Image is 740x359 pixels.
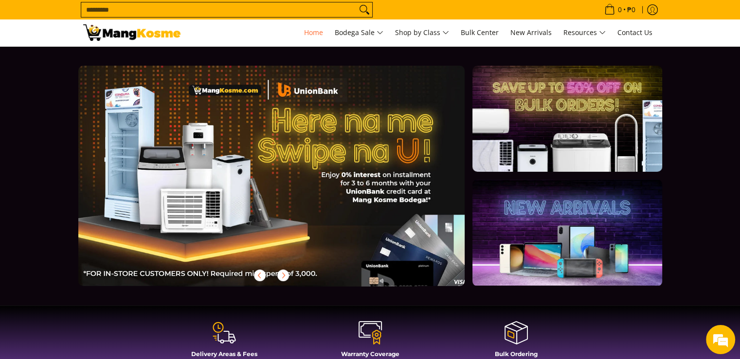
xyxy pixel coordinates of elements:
[335,27,383,39] span: Bodega Sale
[613,19,657,46] a: Contact Us
[299,19,328,46] a: Home
[510,28,552,37] span: New Arrivals
[616,6,623,13] span: 0
[448,350,584,358] h4: Bulk Ordering
[330,19,388,46] a: Bodega Sale
[456,19,504,46] a: Bulk Center
[563,27,606,39] span: Resources
[357,2,372,17] button: Search
[505,19,557,46] a: New Arrivals
[617,28,652,37] span: Contact Us
[56,114,134,212] span: We're online!
[559,19,611,46] a: Resources
[83,24,180,41] img: Mang Kosme: Your Home Appliances Warehouse Sale Partner!
[302,350,438,358] h4: Warranty Coverage
[51,54,163,67] div: Chat with us now
[304,28,323,37] span: Home
[160,5,183,28] div: Minimize live chat window
[5,248,185,282] textarea: Type your message and hit 'Enter'
[190,19,657,46] nav: Main Menu
[395,27,449,39] span: Shop by Class
[272,265,294,286] button: Next
[461,28,499,37] span: Bulk Center
[601,4,638,15] span: •
[390,19,454,46] a: Shop by Class
[626,6,637,13] span: ₱0
[156,350,292,358] h4: Delivery Areas & Fees
[249,265,271,286] button: Previous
